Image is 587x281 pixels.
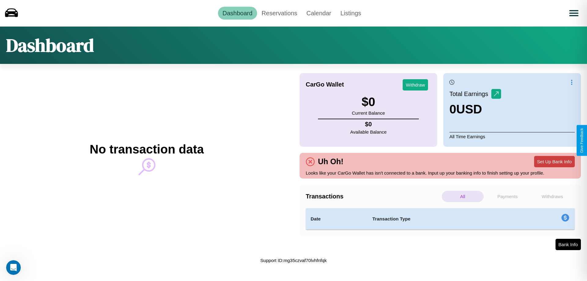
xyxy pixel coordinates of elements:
[306,81,344,88] h4: CarGo Wallet
[449,102,501,116] h3: 0 USD
[306,169,575,177] p: Looks like your CarGo Wallet has isn't connected to a bank. Input up your banking info to finish ...
[403,79,428,91] button: Withdraw
[311,215,363,223] h4: Date
[531,191,573,202] p: Withdraws
[6,260,21,275] iframe: Intercom live chat
[352,109,385,117] p: Current Balance
[565,5,582,22] button: Open menu
[534,156,575,167] button: Set Up Bank Info
[372,215,511,223] h4: Transaction Type
[257,7,302,20] a: Reservations
[306,208,575,230] table: simple table
[442,191,484,202] p: All
[260,256,327,264] p: Support ID: mg35czvaf70lvhfnfqk
[449,88,491,99] p: Total Earnings
[352,95,385,109] h3: $ 0
[6,33,94,58] h1: Dashboard
[315,157,346,166] h4: Uh Oh!
[306,193,440,200] h4: Transactions
[580,128,584,153] div: Give Feedback
[336,7,366,20] a: Listings
[556,239,581,250] button: Bank Info
[487,191,529,202] p: Payments
[350,128,387,136] p: Available Balance
[449,132,575,141] p: All Time Earnings
[302,7,336,20] a: Calendar
[350,121,387,128] h4: $ 0
[90,142,204,156] h2: No transaction data
[218,7,257,20] a: Dashboard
